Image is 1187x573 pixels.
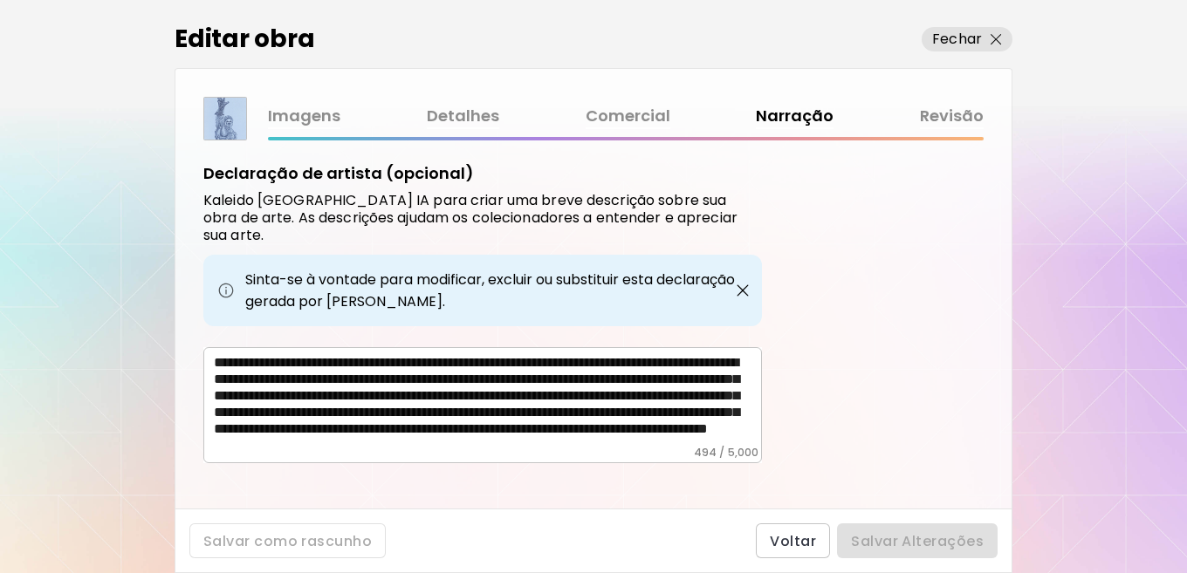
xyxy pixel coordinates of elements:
h6: Kaleido [GEOGRAPHIC_DATA] IA para criar uma breve descrição sobre sua obra de arte. As descrições... [203,192,762,244]
img: thumbnail [204,98,246,140]
button: Voltar [756,523,830,558]
a: Comercial [586,104,670,129]
h5: Declaração de artista (opcional) [203,162,474,185]
a: Detalhes [427,104,499,129]
img: close-button [734,282,751,299]
div: Sinta-se à vontade para modificar, excluir ou substituir esta declaração gerada por [PERSON_NAME]. [203,255,762,326]
span: Voltar [770,532,816,550]
button: close-button [731,278,755,303]
a: Revisão [920,104,984,129]
a: Imagens [268,104,340,129]
h6: 494 / 5,000 [694,446,758,460]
